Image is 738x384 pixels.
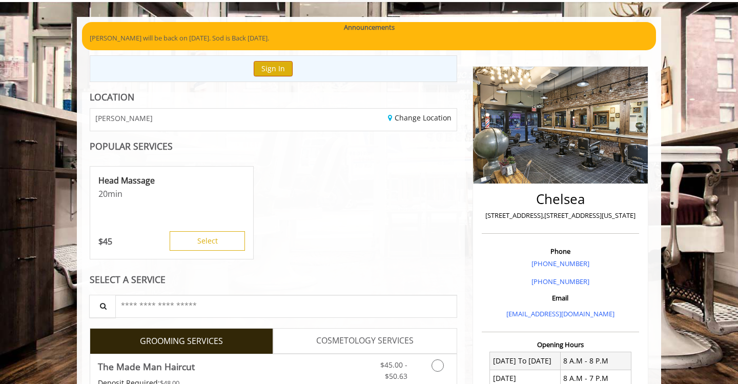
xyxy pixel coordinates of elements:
[98,175,245,186] p: Head Massage
[98,188,245,199] p: 20
[90,91,134,103] b: LOCATION
[560,352,631,370] td: 8 A.M - 8 P.M
[254,61,293,76] button: Sign In
[380,360,407,381] span: $45.00 - $50.63
[482,341,639,348] h3: Opening Hours
[388,113,452,123] a: Change Location
[98,236,112,247] p: 45
[484,210,637,221] p: [STREET_ADDRESS],[STREET_ADDRESS][US_STATE]
[490,352,561,370] td: [DATE] To [DATE]
[95,114,153,122] span: [PERSON_NAME]
[531,277,589,286] a: [PHONE_NUMBER]
[484,248,637,255] h3: Phone
[90,140,173,152] b: POPULAR SERVICES
[90,275,457,285] div: SELECT A SERVICE
[89,295,116,318] button: Service Search
[90,33,648,44] p: [PERSON_NAME] will be back on [DATE]. Sod is Back [DATE].
[140,335,223,348] span: GROOMING SERVICES
[98,236,103,247] span: $
[531,259,589,268] a: [PHONE_NUMBER]
[98,359,195,374] b: The Made Man Haircut
[170,231,245,251] button: Select
[344,22,395,33] b: Announcements
[484,192,637,207] h2: Chelsea
[484,294,637,301] h3: Email
[108,188,122,199] span: min
[316,334,414,348] span: COSMETOLOGY SERVICES
[506,309,614,318] a: [EMAIL_ADDRESS][DOMAIN_NAME]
